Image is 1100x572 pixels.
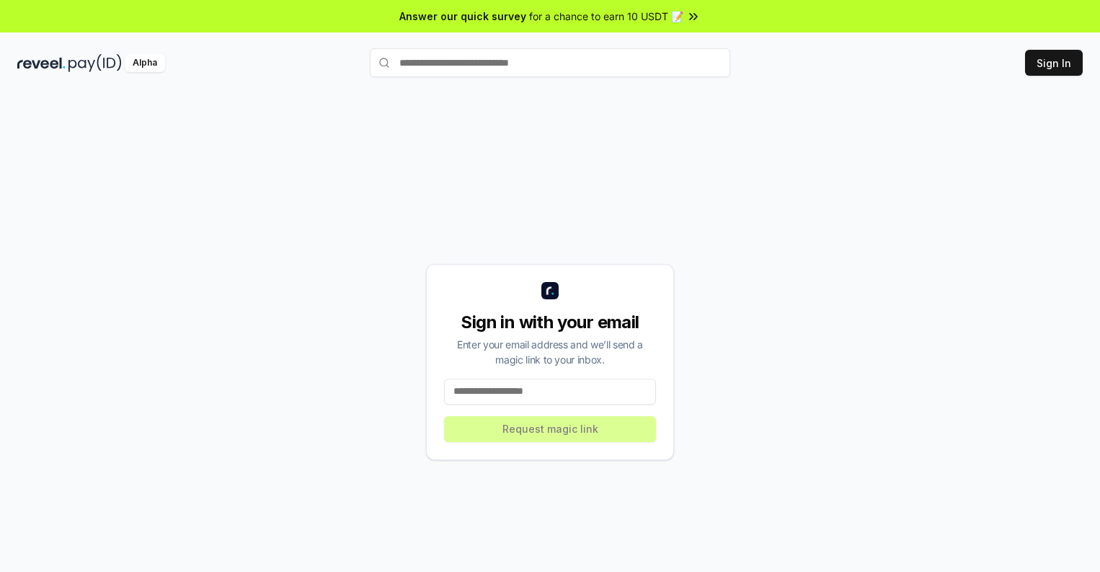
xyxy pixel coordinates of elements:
[541,282,559,299] img: logo_small
[17,54,66,72] img: reveel_dark
[444,337,656,367] div: Enter your email address and we’ll send a magic link to your inbox.
[444,311,656,334] div: Sign in with your email
[399,9,526,24] span: Answer our quick survey
[125,54,165,72] div: Alpha
[529,9,683,24] span: for a chance to earn 10 USDT 📝
[68,54,122,72] img: pay_id
[1025,50,1083,76] button: Sign In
